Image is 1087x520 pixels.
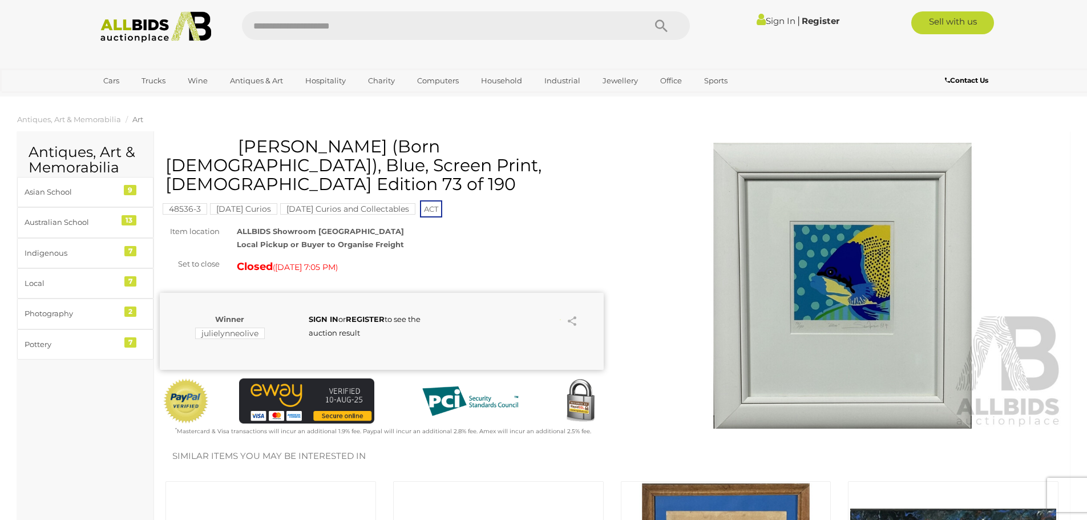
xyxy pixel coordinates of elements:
[537,71,588,90] a: Industrial
[17,238,153,268] a: Indigenous 7
[180,71,215,90] a: Wine
[172,452,1052,461] h2: Similar items you may be interested in
[550,314,561,325] li: Watch this item
[124,337,136,348] div: 7
[309,315,421,337] span: or to see the auction result
[239,378,374,424] img: eWAY Payment Gateway
[122,215,136,225] div: 13
[410,71,466,90] a: Computers
[223,71,290,90] a: Antiques & Art
[124,307,136,317] div: 2
[132,115,143,124] a: Art
[165,137,601,194] h1: [PERSON_NAME] (Born [DEMOGRAPHIC_DATA]), Blue, Screen Print, [DEMOGRAPHIC_DATA] Edition 73 of 190
[361,71,402,90] a: Charity
[195,328,265,339] mark: julielynneolive
[802,15,839,26] a: Register
[237,260,273,273] strong: Closed
[557,378,603,424] img: Secured by Rapid SSL
[25,338,119,351] div: Pottery
[17,115,121,124] a: Antiques, Art & Memorabilia
[945,74,991,87] a: Contact Us
[29,144,142,176] h2: Antiques, Art & Memorabilia
[25,216,119,229] div: Australian School
[215,315,244,324] b: Winner
[280,203,415,215] mark: [DATE] Curios and Collectables
[346,315,385,324] a: REGISTER
[17,207,153,237] a: Australian School 13
[653,71,689,90] a: Office
[945,76,988,84] b: Contact Us
[420,200,442,217] span: ACT
[151,225,228,238] div: Item location
[309,315,338,324] a: SIGN IN
[797,14,800,27] span: |
[633,11,690,40] button: Search
[124,246,136,256] div: 7
[17,329,153,360] a: Pottery 7
[163,378,209,424] img: Official PayPal Seal
[911,11,994,34] a: Sell with us
[25,247,119,260] div: Indigenous
[25,186,119,199] div: Asian School
[237,240,404,249] strong: Local Pickup or Buyer to Organise Freight
[298,71,353,90] a: Hospitality
[163,204,207,213] a: 48536-3
[96,71,127,90] a: Cars
[17,177,153,207] a: Asian School 9
[595,71,645,90] a: Jewellery
[25,307,119,320] div: Photography
[237,227,404,236] strong: ALLBIDS Showroom [GEOGRAPHIC_DATA]
[134,71,173,90] a: Trucks
[757,15,795,26] a: Sign In
[474,71,530,90] a: Household
[17,268,153,299] a: Local 7
[210,203,277,215] mark: [DATE] Curios
[25,277,119,290] div: Local
[151,257,228,271] div: Set to close
[96,90,192,109] a: [GEOGRAPHIC_DATA]
[621,143,1065,429] img: Samantha Fermo (Born 1966), Blue, Screen Print, 1991 Edition 73 of 190
[94,11,218,43] img: Allbids.com.au
[17,299,153,329] a: Photography 2
[697,71,735,90] a: Sports
[413,378,527,424] img: PCI DSS compliant
[124,276,136,287] div: 7
[275,262,336,272] span: [DATE] 7:05 PM
[280,204,415,213] a: [DATE] Curios and Collectables
[163,203,207,215] mark: 48536-3
[124,185,136,195] div: 9
[175,428,591,435] small: Mastercard & Visa transactions will incur an additional 1.9% fee. Paypal will incur an additional...
[273,263,338,272] span: ( )
[210,204,277,213] a: [DATE] Curios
